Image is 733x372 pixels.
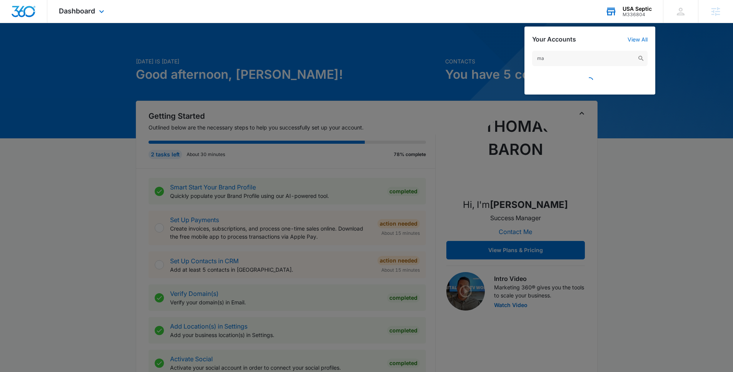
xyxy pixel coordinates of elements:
span: Dashboard [59,7,95,15]
div: account name [623,6,652,12]
input: Search Accounts [532,51,648,66]
h2: Your Accounts [532,36,576,43]
div: account id [623,12,652,17]
a: View All [628,36,648,43]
